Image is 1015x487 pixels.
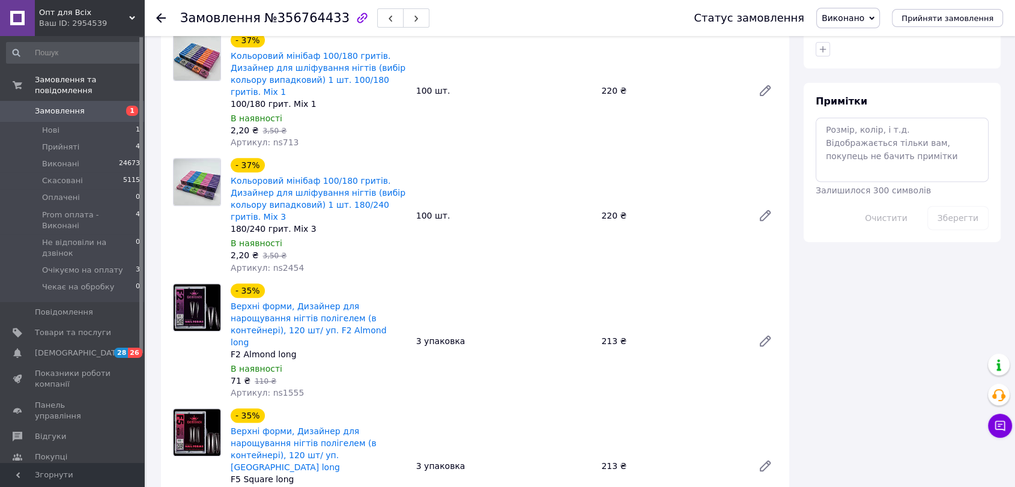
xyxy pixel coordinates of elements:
input: Пошук [6,42,141,64]
span: Артикул: ns713 [231,138,298,147]
div: 213 ₴ [596,333,748,349]
div: 3 упаковка [411,333,597,349]
span: 28 [114,348,128,358]
div: 100 шт. [411,207,597,224]
div: F5 Square long [231,473,407,485]
div: 220 ₴ [596,82,748,99]
span: 1 [126,106,138,116]
div: - 35% [231,283,265,298]
span: Замовлення та повідомлення [35,74,144,96]
span: 3,50 ₴ [262,127,286,135]
a: Кольоровий мінібаф 100/180 гритів. Дизайнер для шліфування нігтів (вибір кольору випадковий) 1 шт... [231,51,405,97]
span: Покупці [35,452,67,462]
span: 5115 [123,175,140,186]
span: 4 [136,142,140,153]
button: Прийняти замовлення [892,9,1003,27]
div: 213 ₴ [596,458,748,474]
span: 0 [136,192,140,203]
span: В наявності [231,113,282,123]
a: Редагувати [753,454,777,478]
div: 180/240 грит. Mix 3 [231,223,407,235]
div: Ваш ID: 2954539 [39,18,144,29]
span: Замовлення [35,106,85,116]
span: 0 [136,282,140,292]
span: Товари та послуги [35,327,111,338]
span: Виконані [42,159,79,169]
span: 2,20 ₴ [231,250,258,260]
img: Верхні форми, Дизайнер для нарощування нігтів полігелем (в контейнері), 120 шт/ уп. F5 Square long [174,409,220,456]
div: 100 шт. [411,82,597,99]
span: Замовлення [180,11,261,25]
span: 3,50 ₴ [262,252,286,260]
span: Панель управління [35,400,111,422]
span: 24673 [119,159,140,169]
img: Кольоровий мінібаф 100/180 гритів. Дизайнер для шліфування нігтів (вибір кольору випадковий) 1 шт... [174,159,220,205]
span: 110 ₴ [255,377,276,386]
span: Оплачені [42,192,80,203]
span: 0 [136,237,140,259]
span: Прийняті [42,142,79,153]
span: В наявності [231,364,282,374]
button: Чат з покупцем [988,414,1012,438]
span: Повідомлення [35,307,93,318]
div: - 37% [231,33,265,47]
span: Не відповіли на дзвінок [42,237,136,259]
span: Примітки [816,95,867,107]
a: Кольоровий мінібаф 100/180 гритів. Дизайнер для шліфування нігтів (вибір кольору випадковий) 1 шт... [231,176,405,222]
span: Артикул: ns1555 [231,388,304,398]
span: Залишилося 300 символів [816,186,931,195]
span: Нові [42,125,59,136]
span: Prom оплата - Виконані [42,210,136,231]
span: Очікуємо на оплату [42,265,123,276]
div: F2 Almond long [231,348,407,360]
span: [DEMOGRAPHIC_DATA] [35,348,124,358]
span: 2,20 ₴ [231,126,258,135]
a: Верхні форми, Дизайнер для нарощування нігтів полігелем (в контейнері), 120 шт/ уп. [GEOGRAPHIC_D... [231,426,377,472]
div: 220 ₴ [596,207,748,224]
span: Прийняти замовлення [901,14,993,23]
span: Чекає на обробку [42,282,114,292]
img: Кольоровий мінібаф 100/180 гритів. Дизайнер для шліфування нігтів (вибір кольору випадковий) 1 шт... [174,34,220,80]
span: В наявності [231,238,282,248]
a: Редагувати [753,204,777,228]
span: Відгуки [35,431,66,442]
div: Повернутися назад [156,12,166,24]
span: 71 ₴ [231,376,250,386]
a: Верхні форми, Дизайнер для нарощування нігтів полігелем (в контейнері), 120 шт/ уп. F2 Almond long [231,301,386,347]
span: 1 [136,125,140,136]
div: - 35% [231,408,265,423]
span: №356764433 [264,11,350,25]
div: 3 упаковка [411,458,597,474]
span: 3 [136,265,140,276]
span: Опт для Всіх [39,7,129,18]
div: - 37% [231,158,265,172]
span: 4 [136,210,140,231]
span: Скасовані [42,175,83,186]
a: Редагувати [753,329,777,353]
div: Статус замовлення [694,12,804,24]
img: Верхні форми, Дизайнер для нарощування нігтів полігелем (в контейнері), 120 шт/ уп. F2 Almond long [174,284,220,331]
span: Виконано [822,13,864,23]
span: Показники роботи компанії [35,368,111,390]
span: 26 [128,348,142,358]
div: 100/180 грит. Mix 1 [231,98,407,110]
span: Артикул: ns2454 [231,263,304,273]
a: Редагувати [753,79,777,103]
